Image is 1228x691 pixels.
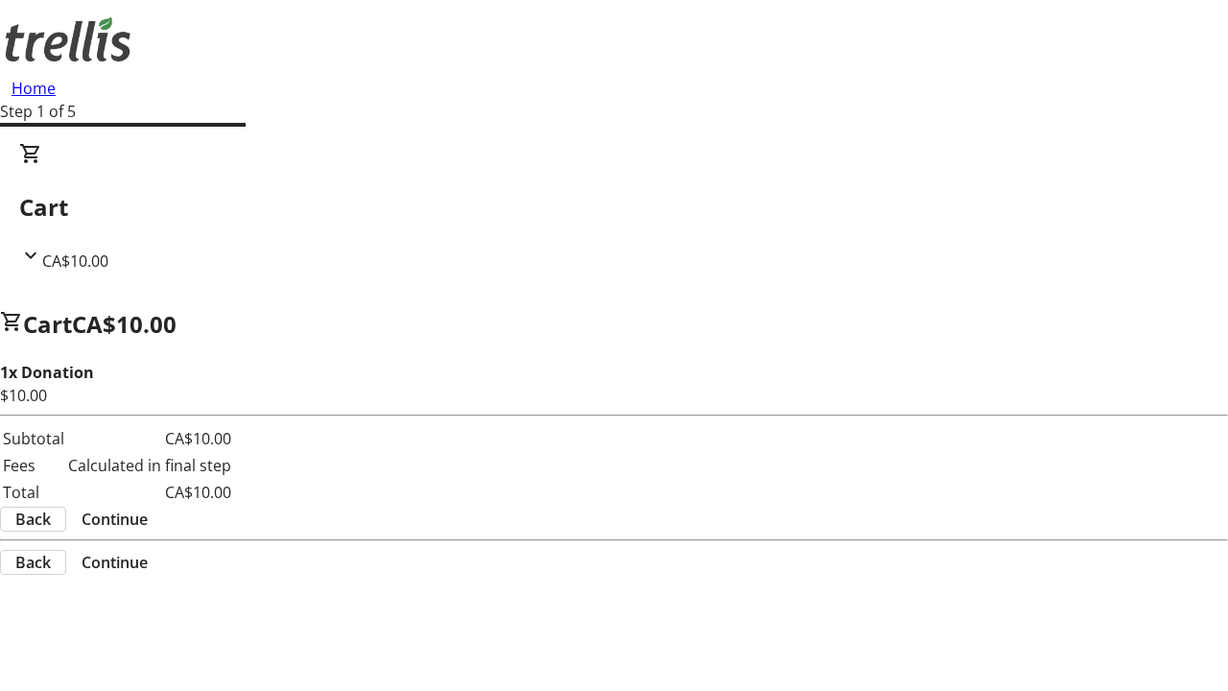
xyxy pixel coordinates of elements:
[72,308,177,340] span: CA$10.00
[23,308,72,340] span: Cart
[2,480,65,505] td: Total
[66,551,163,574] button: Continue
[2,453,65,478] td: Fees
[82,508,148,531] span: Continue
[15,508,51,531] span: Back
[15,551,51,574] span: Back
[2,426,65,451] td: Subtotal
[19,190,1209,225] h2: Cart
[67,480,232,505] td: CA$10.00
[82,551,148,574] span: Continue
[66,508,163,531] button: Continue
[67,453,232,478] td: Calculated in final step
[19,142,1209,273] div: CartCA$10.00
[67,426,232,451] td: CA$10.00
[42,250,108,272] span: CA$10.00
